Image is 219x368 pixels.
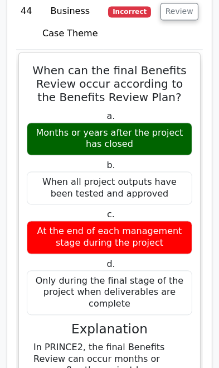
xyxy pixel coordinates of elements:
button: Review [160,3,198,20]
span: b. [106,160,115,170]
div: At the end of each management stage during the project [27,221,192,254]
span: a. [107,111,115,121]
span: d. [106,259,115,269]
span: c. [107,209,115,219]
div: Only during the final stage of the project when deliverables are complete [27,270,192,315]
h5: When can the final Benefits Review occur according to the Benefits Review Plan? [26,64,193,104]
div: When all project outputs have been tested and approved [27,171,192,205]
div: Months or years after the project has closed [27,122,192,156]
span: Incorrect [108,6,151,17]
h3: Explanation [33,322,186,337]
